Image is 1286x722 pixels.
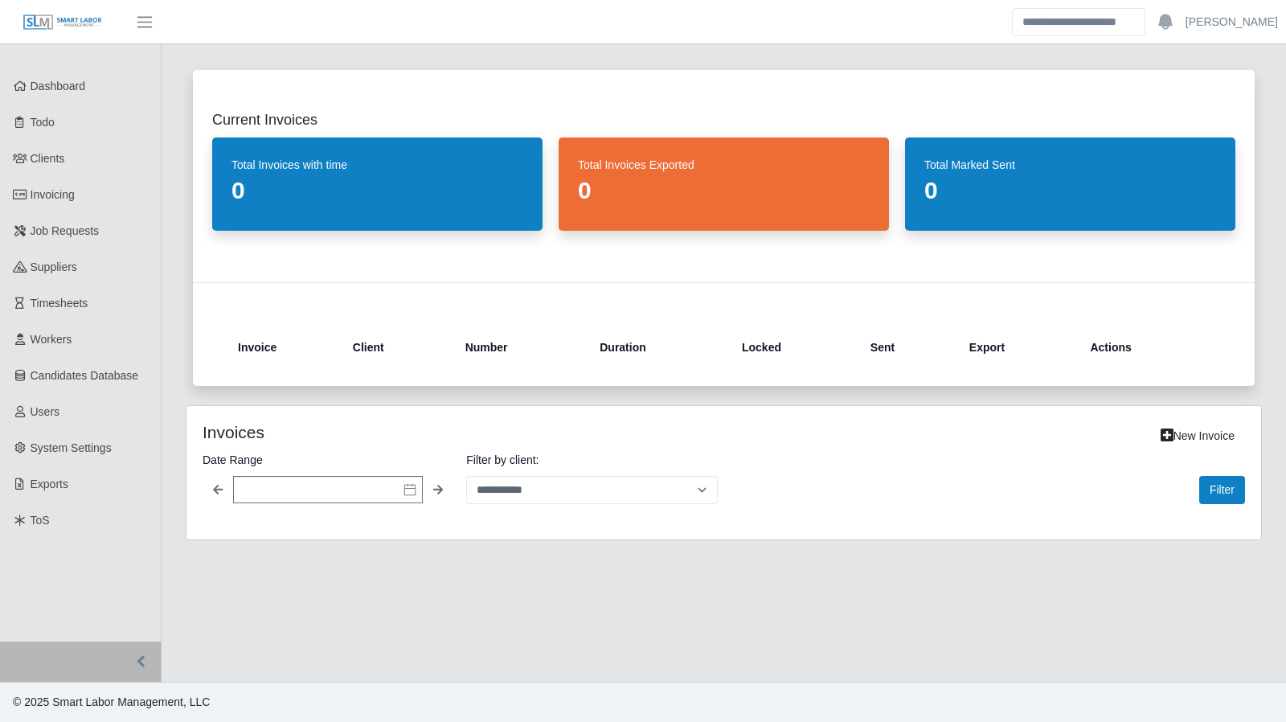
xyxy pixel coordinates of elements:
[956,328,1078,367] th: Export
[924,176,1216,205] dd: 0
[13,695,210,708] span: © 2025 Smart Labor Management, LLC
[23,14,103,31] img: SLM Logo
[1150,422,1245,450] a: New Invoice
[578,157,870,173] dt: Total Invoices Exported
[578,176,870,205] dd: 0
[31,405,60,418] span: Users
[31,224,100,237] span: Job Requests
[340,328,453,367] th: Client
[729,328,858,367] th: Locked
[203,450,453,470] label: Date Range
[924,157,1216,173] dt: Total Marked Sent
[31,116,55,129] span: Todo
[231,157,523,173] dt: Total Invoices with time
[231,176,523,205] dd: 0
[31,369,139,382] span: Candidates Database
[31,514,50,527] span: ToS
[203,422,623,442] h4: Invoices
[238,328,340,367] th: Invoice
[1077,328,1210,367] th: Actions
[1012,8,1145,36] input: Search
[31,441,112,454] span: System Settings
[31,478,68,490] span: Exports
[31,152,65,165] span: Clients
[1186,14,1278,31] a: [PERSON_NAME]
[31,188,75,201] span: Invoicing
[466,450,717,470] label: Filter by client:
[31,333,72,346] span: Workers
[1199,476,1245,504] button: Filter
[31,297,88,310] span: Timesheets
[31,260,77,273] span: Suppliers
[858,328,956,367] th: Sent
[453,328,588,367] th: Number
[587,328,729,367] th: Duration
[31,80,86,92] span: Dashboard
[212,109,1235,131] h2: Current Invoices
